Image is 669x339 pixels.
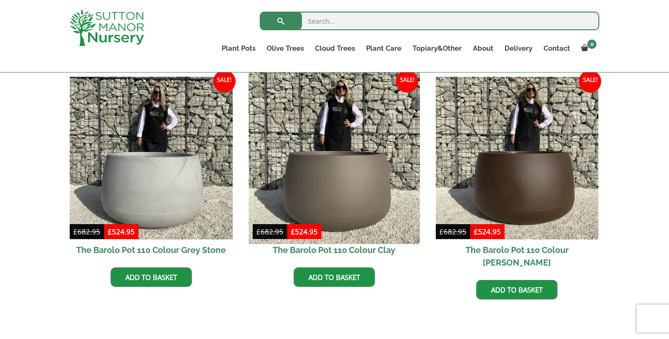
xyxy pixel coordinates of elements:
a: Add to basket: “The Barolo Pot 110 Colour Grey Stone” [111,267,192,287]
a: Sale! The Barolo Pot 110 Colour Grey Stone [70,77,233,261]
a: Topiary&Other [407,42,467,55]
span: £ [73,227,78,236]
bdi: 682.95 [439,227,466,236]
bdi: 524.95 [474,227,501,236]
bdi: 682.95 [73,227,100,236]
a: Add to basket: “The Barolo Pot 110 Colour Clay” [294,267,375,287]
span: £ [108,227,112,236]
span: £ [439,227,444,236]
bdi: 524.95 [108,227,135,236]
input: Search... [260,12,599,30]
a: Sale! The Barolo Pot 110 Colour [PERSON_NAME] [436,77,599,273]
a: Delivery [499,42,538,55]
a: Contact [538,42,576,55]
h2: The Barolo Pot 110 Colour Grey Stone [70,239,233,260]
a: Cloud Trees [309,42,361,55]
h2: The Barolo Pot 110 Colour Clay [253,239,416,260]
span: Sale! [213,70,236,93]
a: Plant Care [361,42,407,55]
bdi: 682.95 [256,227,283,236]
a: 0 [576,42,599,55]
img: The Barolo Pot 110 Colour Clay [249,73,420,244]
span: £ [291,227,295,236]
a: Olive Trees [261,42,309,55]
span: Sale! [396,70,418,93]
span: Sale! [579,70,601,93]
img: The Barolo Pot 110 Colour Grey Stone [70,77,233,240]
span: 0 [587,40,597,49]
a: About [467,42,499,55]
h2: The Barolo Pot 110 Colour [PERSON_NAME] [436,239,599,273]
img: logo [70,9,144,46]
span: £ [474,227,478,236]
img: The Barolo Pot 110 Colour Mocha Brown [436,77,599,240]
a: Plant Pots [216,42,261,55]
bdi: 524.95 [291,227,318,236]
a: Sale! The Barolo Pot 110 Colour Clay [253,77,416,261]
a: Add to basket: “The Barolo Pot 110 Colour Mocha Brown” [476,280,557,299]
span: £ [256,227,261,236]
